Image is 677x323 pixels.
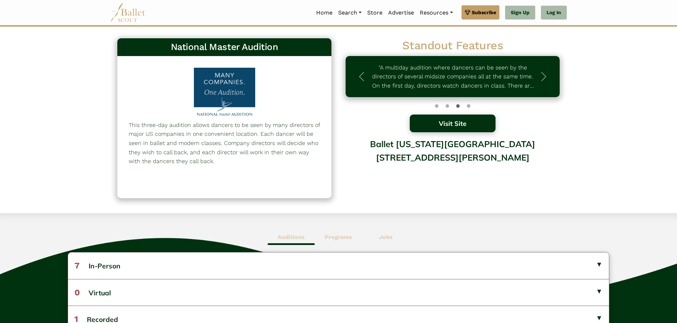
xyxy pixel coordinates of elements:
span: 0 [74,288,80,297]
span: 7 [74,261,80,271]
button: 7In-Person [68,252,609,279]
h3: National Master Audition [123,41,326,53]
button: Slide 1 [446,101,449,111]
b: Programs [325,234,352,240]
button: Slide 3 [467,101,470,111]
button: Slide 0 [435,101,438,111]
a: Sign Up [505,6,535,20]
a: Resources [417,5,455,20]
span: Subscribe [472,9,496,16]
a: Home [313,5,335,20]
p: This three-day audition allows dancers to be seen by many directors of major US companies in one ... [129,121,320,166]
div: Ballet [US_STATE][GEOGRAPHIC_DATA][STREET_ADDRESS][PERSON_NAME] [346,134,560,191]
b: Auditions [278,234,305,240]
h2: Standout Features [346,38,560,53]
button: 0Virtual [68,279,609,306]
a: Search [335,5,364,20]
a: Subscribe [461,5,499,20]
a: Log In [541,6,567,20]
button: Slide 2 [456,101,460,111]
img: gem.svg [465,9,470,16]
button: Visit Site [410,115,496,132]
b: Jobs [379,234,393,240]
a: Advertise [385,5,417,20]
a: Store [364,5,385,20]
p: "A multiday audition where dancers can be seen by the directors of several midsize companies all ... [370,63,535,90]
